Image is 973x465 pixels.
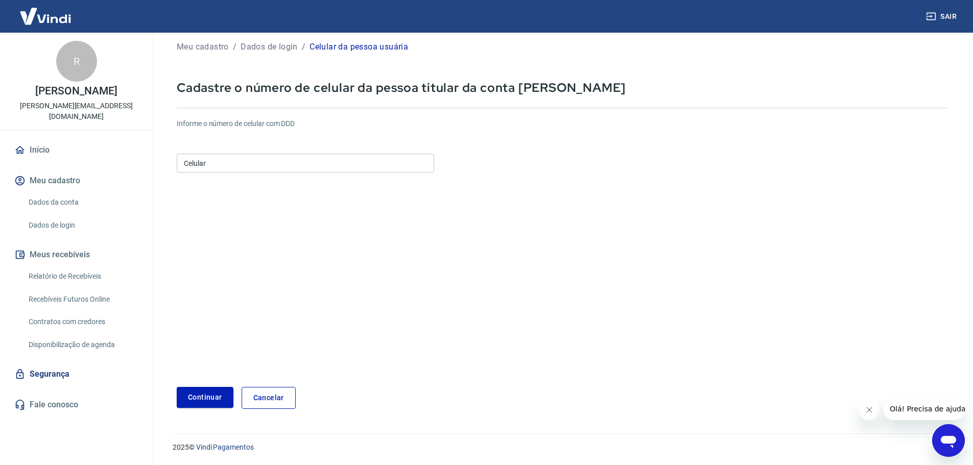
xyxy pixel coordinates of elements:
[177,41,229,53] p: Meu cadastro
[25,334,140,355] a: Disponibilização de agenda
[12,243,140,266] button: Meus recebíveis
[932,424,965,457] iframe: Botão para abrir a janela de mensagens
[302,41,305,53] p: /
[25,289,140,310] a: Recebíveis Futuros Online
[177,387,233,408] button: Continuar
[241,41,298,53] p: Dados de login
[12,169,140,192] button: Meu cadastro
[310,41,408,53] p: Celular da pessoa usuária
[25,215,140,236] a: Dados de login
[35,86,117,96] p: [PERSON_NAME]
[884,398,965,420] iframe: Mensagem da empresa
[196,443,254,451] a: Vindi Pagamentos
[56,41,97,82] div: R
[12,1,79,32] img: Vindi
[177,80,948,95] p: Cadastre o número de celular da pessoa titular da conta [PERSON_NAME]
[173,442,948,453] p: 2025 ©
[12,394,140,416] a: Fale conosco
[6,7,86,15] span: Olá! Precisa de ajuda?
[8,101,145,122] p: [PERSON_NAME][EMAIL_ADDRESS][DOMAIN_NAME]
[12,363,140,385] a: Segurança
[242,387,296,409] a: Cancelar
[859,400,880,420] iframe: Fechar mensagem
[177,118,948,129] h6: Informe o número de celular com DDD
[12,139,140,161] a: Início
[924,7,961,26] button: Sair
[25,266,140,287] a: Relatório de Recebíveis
[25,192,140,213] a: Dados da conta
[233,41,236,53] p: /
[25,311,140,332] a: Contratos com credores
